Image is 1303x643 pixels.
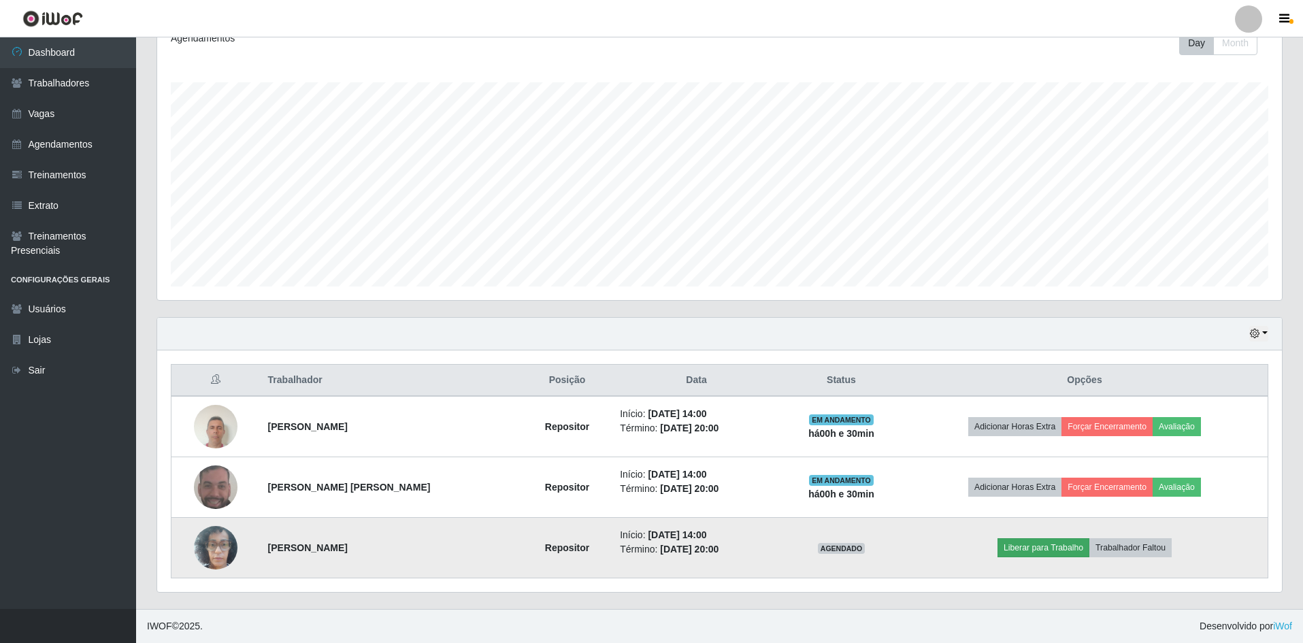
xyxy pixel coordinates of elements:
strong: [PERSON_NAME] [PERSON_NAME] [268,482,431,493]
strong: há 00 h e 30 min [808,489,874,499]
img: 1756062296838.jpeg [194,465,237,508]
button: Trabalhador Faltou [1089,538,1172,557]
li: Término: [620,482,773,496]
strong: [PERSON_NAME] [268,542,348,553]
li: Início: [620,528,773,542]
div: Agendamentos [171,31,616,46]
button: Avaliação [1153,417,1201,436]
time: [DATE] 14:00 [648,529,706,540]
strong: Repositor [545,421,589,432]
div: First group [1179,31,1257,55]
time: [DATE] 14:00 [648,408,706,419]
th: Posição [523,365,612,397]
button: Adicionar Horas Extra [968,417,1061,436]
time: [DATE] 14:00 [648,469,706,480]
button: Month [1213,31,1257,55]
button: Forçar Encerramento [1061,417,1153,436]
button: Adicionar Horas Extra [968,478,1061,497]
strong: Repositor [545,482,589,493]
span: IWOF [147,621,172,631]
th: Status [781,365,902,397]
span: EM ANDAMENTO [809,414,874,425]
button: Day [1179,31,1214,55]
time: [DATE] 20:00 [660,544,719,555]
li: Início: [620,467,773,482]
span: EM ANDAMENTO [809,475,874,486]
strong: Repositor [545,542,589,553]
a: iWof [1273,621,1292,631]
button: Forçar Encerramento [1061,478,1153,497]
span: © 2025 . [147,619,203,633]
li: Término: [620,542,773,557]
strong: há 00 h e 30 min [808,428,874,439]
time: [DATE] 20:00 [660,423,719,433]
th: Data [612,365,781,397]
span: Desenvolvido por [1200,619,1292,633]
strong: [PERSON_NAME] [268,421,348,432]
button: Liberar para Trabalho [997,538,1089,557]
img: 1756487537320.jpeg [194,518,237,576]
img: CoreUI Logo [22,10,83,27]
th: Trabalhador [260,365,523,397]
span: AGENDADO [818,543,865,554]
th: Opções [902,365,1268,397]
li: Término: [620,421,773,435]
time: [DATE] 20:00 [660,483,719,494]
button: Avaliação [1153,478,1201,497]
div: Toolbar with button groups [1179,31,1268,55]
img: 1755971090596.jpeg [194,398,237,456]
li: Início: [620,407,773,421]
